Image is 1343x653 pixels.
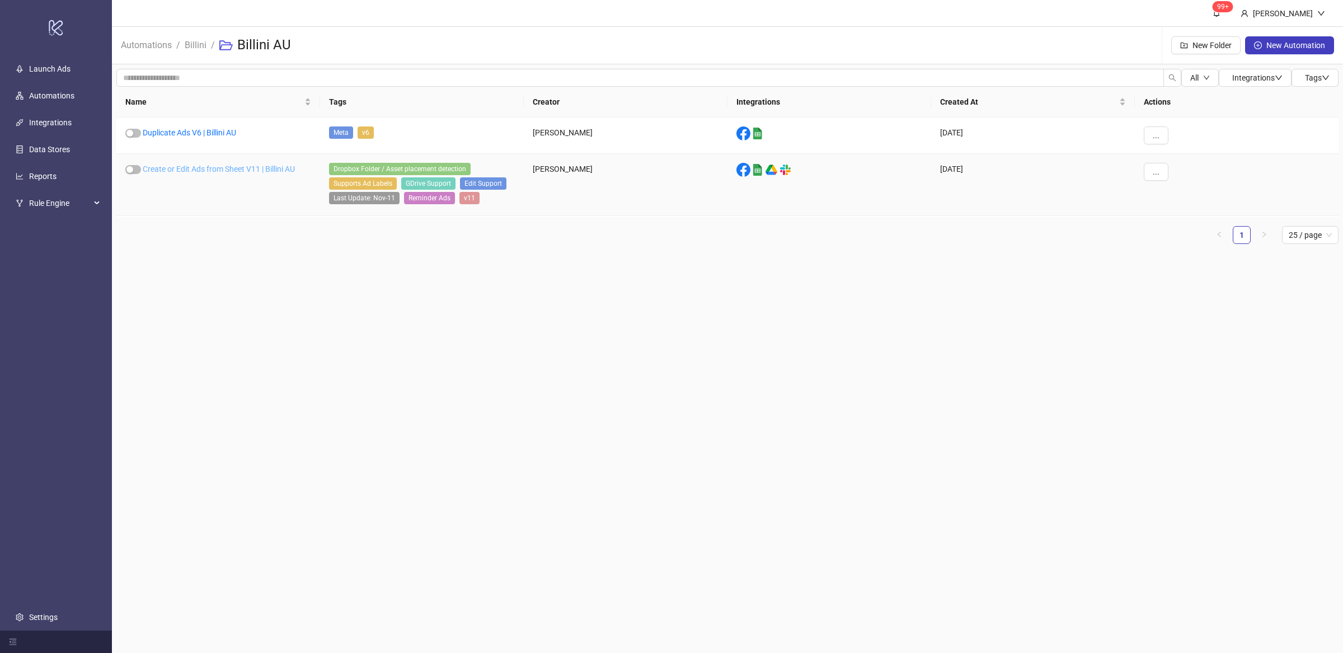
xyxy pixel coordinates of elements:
[931,118,1135,154] div: [DATE]
[143,165,295,173] a: Create or Edit Ads from Sheet V11 | Billini AU
[119,38,174,50] a: Automations
[29,172,57,181] a: Reports
[1232,73,1283,82] span: Integrations
[1181,69,1219,87] button: Alldown
[1144,126,1168,144] button: ...
[1317,10,1325,17] span: down
[1233,226,1251,244] li: 1
[727,87,931,118] th: Integrations
[1168,74,1176,82] span: search
[320,87,524,118] th: Tags
[931,154,1135,216] div: [DATE]
[1216,231,1223,238] span: left
[1255,226,1273,244] li: Next Page
[524,118,727,154] div: [PERSON_NAME]
[211,27,215,63] li: /
[1254,41,1262,49] span: plus-circle
[29,118,72,127] a: Integrations
[1275,74,1283,82] span: down
[1153,131,1159,140] span: ...
[1192,41,1232,50] span: New Folder
[29,91,74,100] a: Automations
[329,163,471,175] span: Dropbox Folder / Asset placement detection
[16,199,24,207] span: fork
[1219,69,1292,87] button: Integrationsdown
[1203,74,1210,81] span: down
[1144,163,1168,181] button: ...
[182,38,209,50] a: Billini
[1210,226,1228,244] li: Previous Page
[1210,226,1228,244] button: left
[1261,231,1267,238] span: right
[176,27,180,63] li: /
[237,36,291,54] h3: Billini AU
[1241,10,1248,17] span: user
[29,613,58,622] a: Settings
[29,192,91,214] span: Rule Engine
[329,126,353,139] span: Meta
[1171,36,1241,54] button: New Folder
[1190,73,1199,82] span: All
[9,638,17,646] span: menu-fold
[143,128,236,137] a: Duplicate Ads V6 | Billini AU
[460,177,506,190] span: Edit Support
[459,192,480,204] span: v11
[116,87,320,118] th: Name
[125,96,302,108] span: Name
[401,177,456,190] span: GDrive Support
[1305,73,1330,82] span: Tags
[1248,7,1317,20] div: [PERSON_NAME]
[1245,36,1334,54] button: New Automation
[329,177,397,190] span: Supports Ad Labels
[1153,167,1159,176] span: ...
[1266,41,1325,50] span: New Automation
[1213,1,1233,12] sup: 1572
[1213,9,1220,17] span: bell
[29,64,71,73] a: Launch Ads
[404,192,455,204] span: Reminder Ads
[219,39,233,52] span: folder-open
[524,154,727,216] div: [PERSON_NAME]
[1180,41,1188,49] span: folder-add
[524,87,727,118] th: Creator
[1135,87,1339,118] th: Actions
[1322,74,1330,82] span: down
[1233,227,1250,243] a: 1
[358,126,374,139] span: v6
[1292,69,1339,87] button: Tagsdown
[1255,226,1273,244] button: right
[29,145,70,154] a: Data Stores
[931,87,1135,118] th: Created At
[329,192,400,204] span: Last Update: Nov-11
[1282,226,1339,244] div: Page Size
[1289,227,1332,243] span: 25 / page
[940,96,1117,108] span: Created At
